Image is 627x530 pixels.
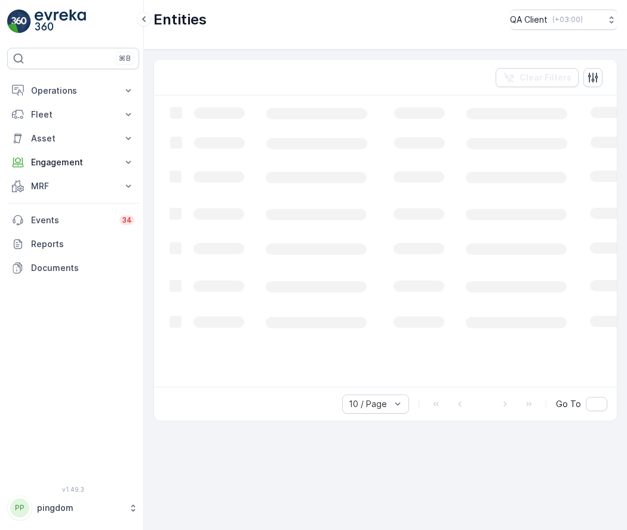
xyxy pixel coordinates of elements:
[7,174,139,198] button: MRF
[31,156,115,168] p: Engagement
[7,232,139,256] a: Reports
[31,262,134,274] p: Documents
[510,10,617,30] button: QA Client(+03:00)
[10,498,29,517] div: PP
[153,10,207,29] p: Entities
[496,68,579,87] button: Clear Filters
[35,10,86,33] img: logo_light-DOdMpM7g.png
[552,15,583,24] p: ( +03:00 )
[7,79,139,103] button: Operations
[7,208,139,232] a: Events34
[31,132,115,144] p: Asset
[7,256,139,280] a: Documents
[31,85,115,97] p: Operations
[7,495,139,520] button: PPpingdom
[122,215,132,225] p: 34
[7,486,139,493] span: v 1.49.3
[37,502,122,514] p: pingdom
[520,72,571,84] p: Clear Filters
[31,180,115,192] p: MRF
[7,150,139,174] button: Engagement
[7,103,139,127] button: Fleet
[7,10,31,33] img: logo
[31,214,112,226] p: Events
[119,54,131,63] p: ⌘B
[7,127,139,150] button: Asset
[31,109,115,121] p: Fleet
[31,238,134,250] p: Reports
[510,14,548,26] p: QA Client
[556,398,581,410] span: Go To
